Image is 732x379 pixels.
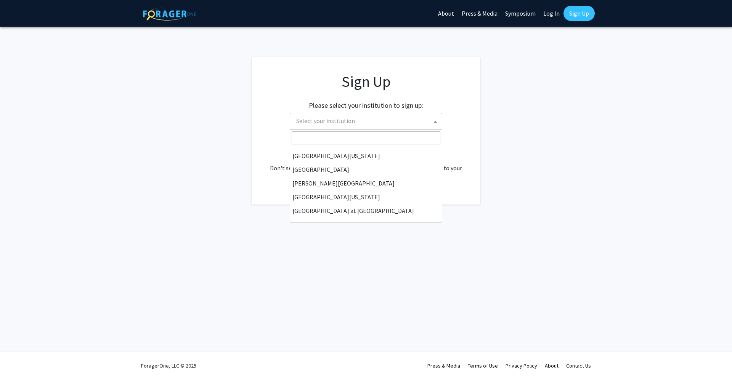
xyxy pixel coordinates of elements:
a: Press & Media [427,362,460,369]
div: Already have an account? . Don't see your institution? about bringing ForagerOne to your institut... [267,145,465,182]
a: Terms of Use [468,362,498,369]
span: Select your institution [290,113,442,130]
iframe: Chat [6,345,32,373]
a: Contact Us [566,362,591,369]
h2: Please select your institution to sign up: [309,101,423,110]
li: [GEOGRAPHIC_DATA][US_STATE] [290,217,442,231]
span: Select your institution [296,117,355,125]
li: [GEOGRAPHIC_DATA][US_STATE] [290,149,442,163]
a: Sign Up [563,6,595,21]
h1: Sign Up [267,72,465,91]
span: Select your institution [293,113,442,129]
div: ForagerOne, LLC © 2025 [141,352,196,379]
li: [PERSON_NAME][GEOGRAPHIC_DATA] [290,176,442,190]
a: Privacy Policy [506,362,537,369]
img: ForagerOne Logo [143,7,196,21]
input: Search [292,131,440,144]
li: [GEOGRAPHIC_DATA] at [GEOGRAPHIC_DATA] [290,204,442,217]
a: About [545,362,559,369]
li: [GEOGRAPHIC_DATA] [290,163,442,176]
li: [GEOGRAPHIC_DATA][US_STATE] [290,190,442,204]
